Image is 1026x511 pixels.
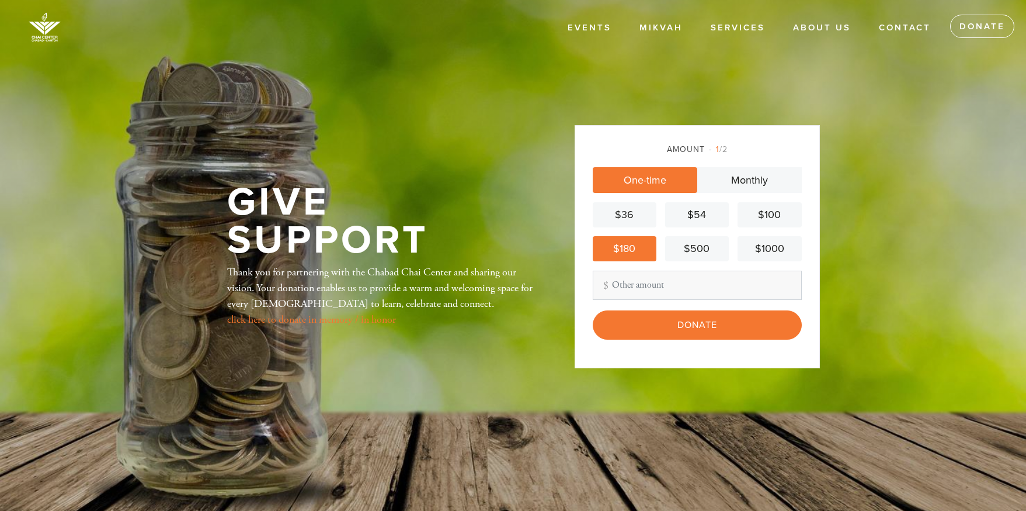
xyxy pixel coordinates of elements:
span: 1 [716,144,719,154]
img: image%20%281%29.png [18,6,72,48]
input: Other amount [593,271,802,300]
div: $36 [597,207,652,223]
div: Thank you for partnering with the Chabad Chai Center and sharing our vision. Your donation enable... [227,264,537,327]
a: Events [559,17,620,39]
a: Mikvah [631,17,691,39]
a: One-time [593,167,697,193]
a: $100 [738,202,801,227]
a: $180 [593,236,656,261]
div: $180 [597,241,652,257]
div: $54 [670,207,724,223]
div: $500 [670,241,724,257]
a: $1000 [738,236,801,261]
a: Contact [870,17,940,39]
a: About Us [784,17,860,39]
div: $100 [742,207,797,223]
a: $36 [593,202,656,227]
a: Services [702,17,774,39]
a: click here to donate in memory / in honor [227,313,396,326]
a: $54 [665,202,729,227]
h1: Give Support [227,184,537,259]
input: Donate [593,310,802,340]
a: $500 [665,236,729,261]
span: /2 [709,144,728,154]
div: $1000 [742,241,797,257]
div: Amount [593,143,802,156]
a: Donate [950,15,1014,38]
a: Monthly [697,167,802,193]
